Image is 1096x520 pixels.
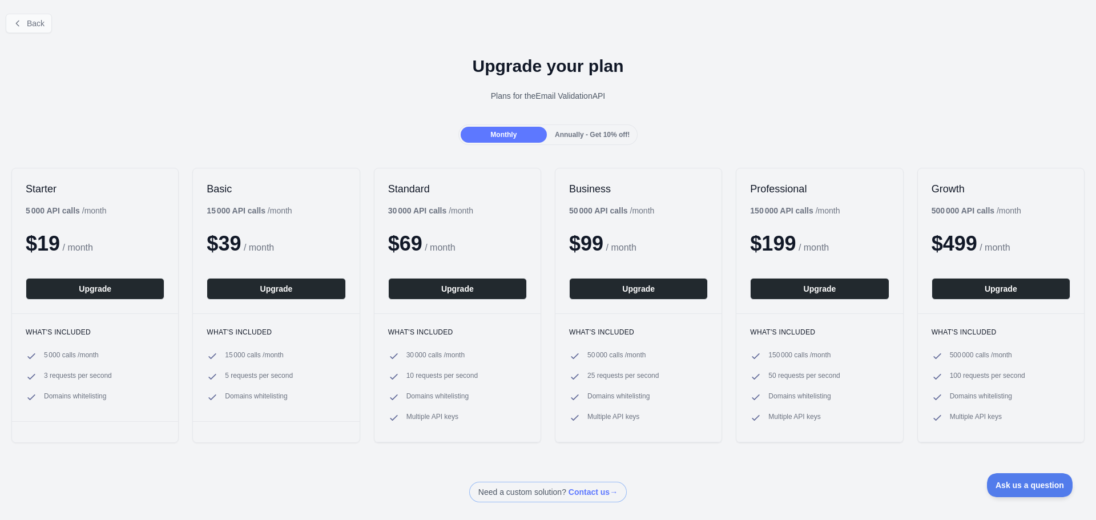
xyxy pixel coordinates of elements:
h2: Business [569,182,708,196]
iframe: Toggle Customer Support [987,473,1073,497]
b: 30 000 API calls [388,206,447,215]
div: / month [750,205,840,216]
span: $ 199 [750,232,796,255]
b: 150 000 API calls [750,206,813,215]
div: / month [569,205,654,216]
h2: Standard [388,182,527,196]
div: / month [388,205,473,216]
h2: Professional [750,182,889,196]
span: $ 99 [569,232,603,255]
b: 50 000 API calls [569,206,628,215]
